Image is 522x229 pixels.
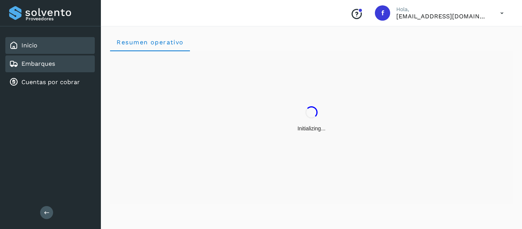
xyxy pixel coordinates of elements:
[21,78,80,86] a: Cuentas por cobrar
[21,42,37,49] a: Inicio
[5,74,95,91] div: Cuentas por cobrar
[26,16,92,21] p: Proveedores
[396,13,488,20] p: finanzastransportesperez@gmail.com
[21,60,55,67] a: Embarques
[5,55,95,72] div: Embarques
[116,39,184,46] span: Resumen operativo
[396,6,488,13] p: Hola,
[5,37,95,54] div: Inicio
